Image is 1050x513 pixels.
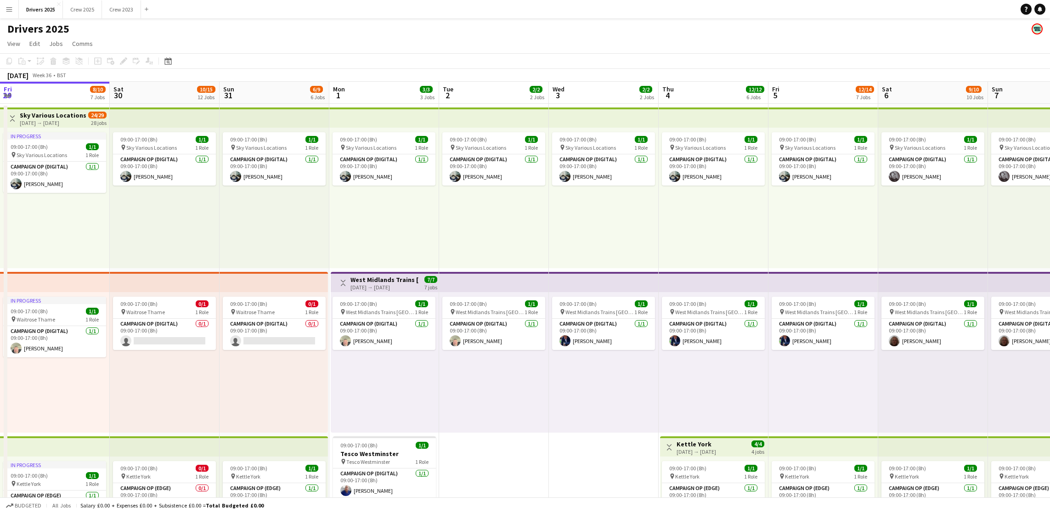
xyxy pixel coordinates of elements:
[17,152,67,158] span: Sky Various Locations
[86,308,99,315] span: 1/1
[310,86,323,93] span: 6/9
[195,309,209,316] span: 1 Role
[7,39,20,48] span: View
[333,436,436,500] div: 09:00-17:00 (8h)1/1Tesco Westminster Tesco Westminster1 RoleCampaign Op (Digital)1/109:00-17:00 (...
[854,136,867,143] span: 1/1
[3,132,106,193] app-job-card: In progress09:00-17:00 (8h)1/1 Sky Various Locations1 RoleCampaign Op (Digital)1/109:00-17:00 (8h...
[772,132,875,186] app-job-card: 09:00-17:00 (8h)1/1 Sky Various Locations1 RoleCampaign Op (Digital)1/109:00-17:00 (8h)[PERSON_NAME]
[126,473,151,480] span: Kettle York
[525,136,538,143] span: 1/1
[340,442,378,449] span: 09:00-17:00 (8h)
[999,465,1036,472] span: 09:00-17:00 (8h)
[416,442,429,449] span: 1/1
[20,119,86,126] div: [DATE] → [DATE]
[340,300,377,307] span: 09:00-17:00 (8h)
[113,319,216,350] app-card-role: Campaign Op (Digital)0/109:00-17:00 (8h)
[889,465,926,472] span: 09:00-17:00 (8h)
[895,473,919,480] span: Kettle York
[889,300,926,307] span: 09:00-17:00 (8h)
[3,162,106,193] app-card-role: Campaign Op (Digital)1/109:00-17:00 (8h)[PERSON_NAME]
[662,132,765,186] div: 09:00-17:00 (8h)1/1 Sky Various Locations1 RoleCampaign Op (Digital)1/109:00-17:00 (8h)[PERSON_NAME]
[72,39,93,48] span: Comms
[854,144,867,151] span: 1 Role
[772,297,875,350] app-job-card: 09:00-17:00 (8h)1/1 West Midlands Trains [GEOGRAPHIC_DATA]1 RoleCampaign Op (Digital)1/109:00-17:...
[882,85,892,93] span: Sat
[236,144,287,151] span: Sky Various Locations
[661,90,674,101] span: 4
[17,316,55,323] span: Waitrose Thame
[195,144,209,151] span: 1 Role
[744,309,757,316] span: 1 Role
[350,276,419,284] h3: West Midlands Trains [GEOGRAPHIC_DATA]
[779,465,816,472] span: 09:00-17:00 (8h)
[305,465,318,472] span: 1/1
[333,85,345,93] span: Mon
[854,473,867,480] span: 1 Role
[91,118,107,126] div: 28 jobs
[772,85,779,93] span: Fri
[113,297,216,350] app-job-card: 09:00-17:00 (8h)0/1 Waitrose Thame1 RoleCampaign Op (Digital)0/109:00-17:00 (8h)
[662,85,674,93] span: Thu
[639,86,652,93] span: 2/2
[3,297,106,357] app-job-card: In progress09:00-17:00 (8h)1/1 Waitrose Thame1 RoleCampaign Op (Digital)1/109:00-17:00 (8h)[PERSO...
[305,473,318,480] span: 1 Role
[745,300,757,307] span: 1/1
[442,132,545,186] app-job-card: 09:00-17:00 (8h)1/1 Sky Various Locations1 RoleCampaign Op (Digital)1/109:00-17:00 (8h)[PERSON_NAME]
[525,144,538,151] span: 1 Role
[4,85,12,93] span: Fri
[1005,473,1029,480] span: Kettle York
[26,38,44,50] a: Edit
[102,0,141,18] button: Crew 2023
[305,300,318,307] span: 0/1
[675,144,726,151] span: Sky Various Locations
[744,473,757,480] span: 1 Role
[3,461,106,468] div: In progress
[771,90,779,101] span: 5
[966,94,983,101] div: 10 Jobs
[333,319,435,350] app-card-role: Campaign Op (Digital)1/109:00-17:00 (8h)[PERSON_NAME]
[85,152,99,158] span: 1 Role
[881,132,984,186] app-job-card: 09:00-17:00 (8h)1/1 Sky Various Locations1 RoleCampaign Op (Digital)1/109:00-17:00 (8h)[PERSON_NAME]
[236,473,260,480] span: Kettle York
[57,72,66,79] div: BST
[999,136,1036,143] span: 09:00-17:00 (8h)
[662,297,765,350] div: 09:00-17:00 (8h)1/1 West Midlands Trains [GEOGRAPHIC_DATA]1 RoleCampaign Op (Digital)1/109:00-17:...
[530,94,544,101] div: 2 Jobs
[895,144,945,151] span: Sky Various Locations
[198,94,215,101] div: 12 Jobs
[785,309,854,316] span: West Midlands Trains [GEOGRAPHIC_DATA]
[456,309,525,316] span: West Midlands Trains [GEOGRAPHIC_DATA]
[854,309,867,316] span: 1 Role
[17,480,41,487] span: Kettle York
[113,85,124,93] span: Sat
[420,86,433,93] span: 3/3
[305,309,318,316] span: 1 Role
[86,143,99,150] span: 1/1
[662,319,765,350] app-card-role: Campaign Op (Digital)1/109:00-17:00 (8h)[PERSON_NAME]
[310,94,325,101] div: 6 Jobs
[120,136,158,143] span: 09:00-17:00 (8h)
[634,309,648,316] span: 1 Role
[889,136,926,143] span: 09:00-17:00 (8h)
[964,300,977,307] span: 1/1
[450,300,487,307] span: 09:00-17:00 (8h)
[964,144,977,151] span: 1 Role
[333,154,435,186] app-card-role: Campaign Op (Digital)1/109:00-17:00 (8h)[PERSON_NAME]
[230,465,267,472] span: 09:00-17:00 (8h)
[443,85,453,93] span: Tue
[4,38,24,50] a: View
[552,154,655,186] app-card-role: Campaign Op (Digital)1/109:00-17:00 (8h)[PERSON_NAME]
[552,297,655,350] app-job-card: 09:00-17:00 (8h)1/1 West Midlands Trains [GEOGRAPHIC_DATA]1 RoleCampaign Op (Digital)1/109:00-17:...
[525,309,538,316] span: 1 Role
[305,144,318,151] span: 1 Role
[552,132,655,186] app-job-card: 09:00-17:00 (8h)1/1 Sky Various Locations1 RoleCampaign Op (Digital)1/109:00-17:00 (8h)[PERSON_NAME]
[746,86,764,93] span: 12/12
[669,465,706,472] span: 09:00-17:00 (8h)
[19,0,63,18] button: Drivers 2025
[3,326,106,357] app-card-role: Campaign Op (Digital)1/109:00-17:00 (8h)[PERSON_NAME]
[415,309,428,316] span: 1 Role
[634,144,648,151] span: 1 Role
[223,297,326,350] div: 09:00-17:00 (8h)0/1 Waitrose Thame1 RoleCampaign Op (Digital)0/109:00-17:00 (8h)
